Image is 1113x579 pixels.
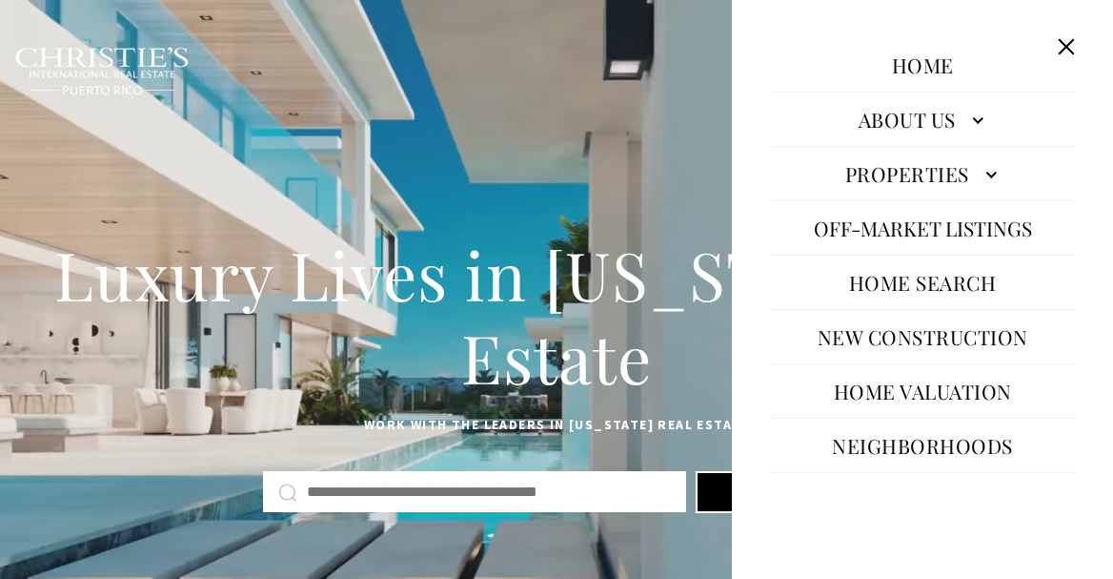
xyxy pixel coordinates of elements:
button: Off-Market Listings [804,205,1042,251]
p: Work with the leaders in [US_STATE] Real Estate [48,414,1065,437]
a: About Us [770,96,1075,142]
a: New Construction [808,314,1038,360]
button: Close this option [1048,29,1084,65]
a: Resources [854,477,992,523]
a: Home Search [840,259,1006,305]
a: Home [882,42,963,88]
a: Home Valuation [824,368,1022,414]
a: Neighborhoods [822,423,1022,468]
img: Christie's International Real Estate black text logo [14,47,191,96]
button: Search [696,471,850,513]
h1: Luxury Lives in [US_STATE] Real Estate [48,233,1065,400]
input: Search by Address, City, or Neighborhood [307,480,671,505]
a: Properties [770,151,1075,196]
